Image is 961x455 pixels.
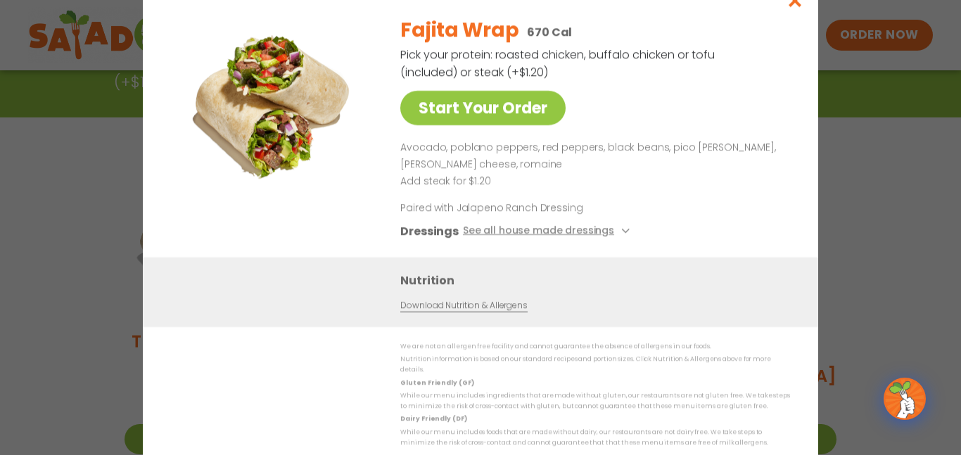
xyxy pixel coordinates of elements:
[400,15,518,45] h2: Fajita Wrap
[400,91,566,125] a: Start Your Order
[400,46,717,81] p: Pick your protein: roasted chicken, buffalo chicken or tofu (included) or steak (+$1.20)
[400,200,661,215] p: Paired with Jalapeno Ranch Dressing
[400,139,784,189] div: Page 1
[400,378,473,386] strong: Gluten Friendly (GF)
[463,222,634,240] button: See all house made dressings
[400,354,790,376] p: Nutrition information is based on our standard recipes and portion sizes. Click Nutrition & Aller...
[400,299,527,312] a: Download Nutrition & Allergens
[400,427,790,449] p: While our menu includes foods that are made without dairy, our restaurants are not dairy free. We...
[400,340,790,351] p: We are not an allergen free facility and cannot guarantee the absence of allergens in our foods.
[400,222,459,240] h3: Dressings
[400,139,784,173] p: Avocado, poblano peppers, red peppers, black beans, pico [PERSON_NAME], [PERSON_NAME] cheese, rom...
[400,414,466,423] strong: Dairy Friendly (DF)
[174,5,371,202] img: Featured product photo for Fajita Wrap
[527,23,572,41] p: 670 Cal
[400,271,797,289] h3: Nutrition
[885,379,924,418] img: wpChatIcon
[400,390,790,412] p: While our menu includes ingredients that are made without gluten, our restaurants are not gluten ...
[400,172,784,189] p: Add steak for $1.20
